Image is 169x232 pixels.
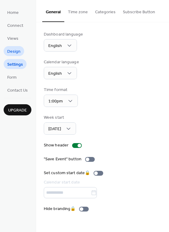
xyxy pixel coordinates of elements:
[4,7,22,17] a: Home
[4,33,22,43] a: Views
[48,97,63,105] span: 1:00pm
[4,59,27,69] a: Settings
[7,23,23,29] span: Connect
[44,142,69,149] div: Show header
[7,49,21,55] span: Design
[4,72,20,82] a: Form
[7,61,23,68] span: Settings
[44,59,79,65] div: Calendar language
[7,10,19,16] span: Home
[48,125,61,133] span: [DATE]
[44,156,81,162] div: "Save Event" button
[4,20,27,30] a: Connect
[48,70,62,78] span: English
[44,31,83,38] div: Dashboard language
[44,87,77,93] div: Time format
[48,42,62,50] span: English
[4,85,31,95] a: Contact Us
[8,107,27,114] span: Upgrade
[4,46,24,56] a: Design
[4,104,31,115] button: Upgrade
[7,36,18,42] span: Views
[44,114,75,121] div: Week start
[7,74,17,81] span: Form
[7,87,28,94] span: Contact Us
